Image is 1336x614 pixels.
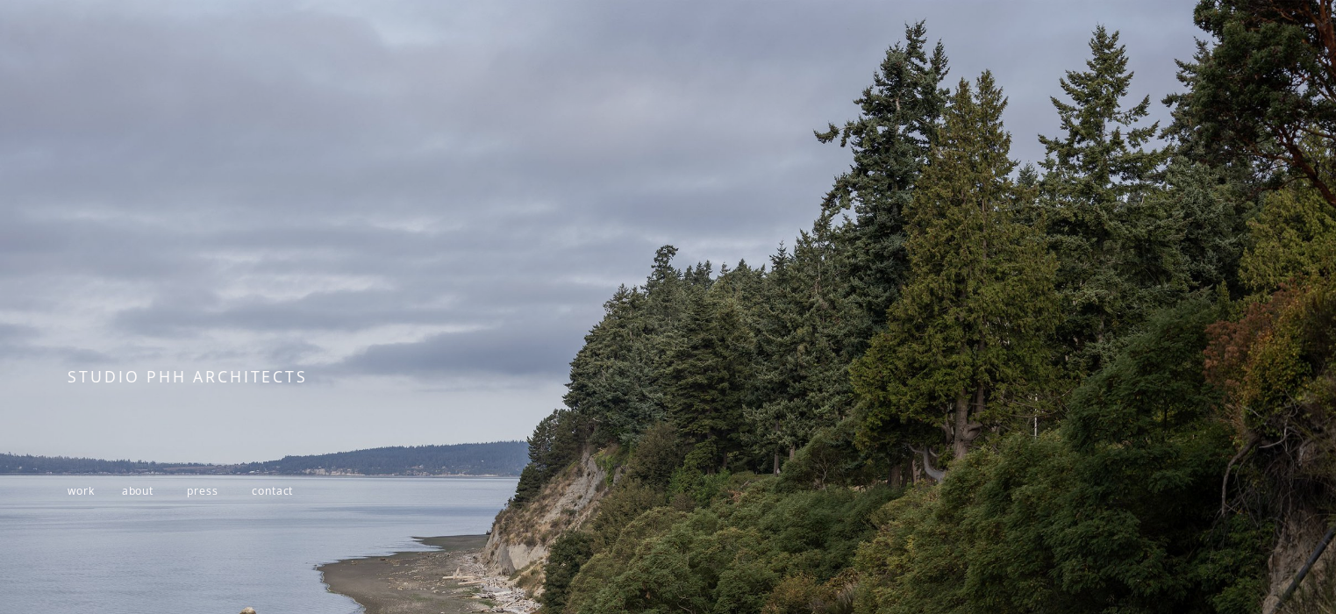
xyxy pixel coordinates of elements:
a: press [187,483,218,498]
a: contact [252,483,293,498]
a: work [68,483,94,498]
a: about [122,483,154,498]
span: STUDIO PHH ARCHITECTS [68,366,307,387]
